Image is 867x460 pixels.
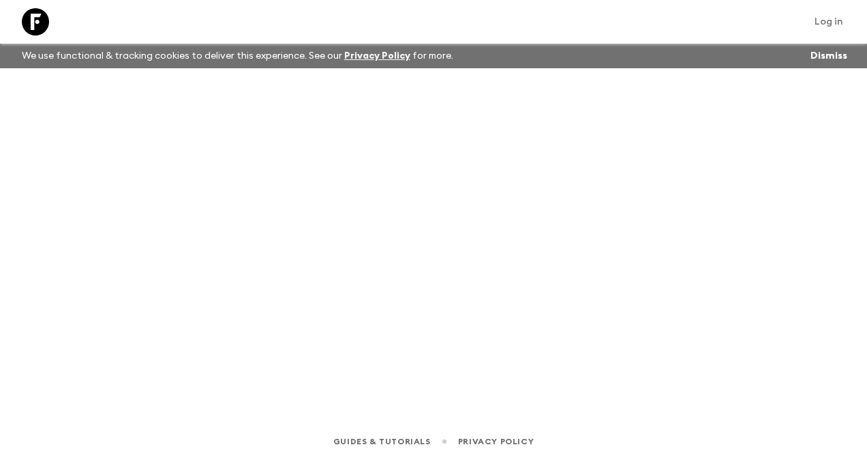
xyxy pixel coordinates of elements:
[807,12,851,31] a: Log in
[458,434,534,449] a: Privacy Policy
[344,51,410,61] a: Privacy Policy
[333,434,431,449] a: Guides & Tutorials
[807,46,851,66] button: Dismiss
[16,44,459,68] p: We use functional & tracking cookies to deliver this experience. See our for more.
